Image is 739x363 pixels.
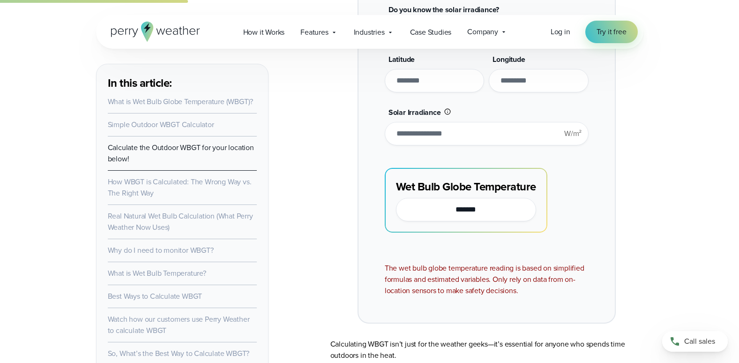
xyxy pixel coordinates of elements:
div: The wet bulb globe temperature reading is based on simplified formulas and estimated variables. O... [385,263,589,296]
span: Company [467,26,498,38]
a: So, What’s the Best Way to Calculate WBGT? [108,348,250,359]
span: Do you know the solar irradiance? [388,4,499,15]
a: Case Studies [402,23,460,42]
a: Call sales [662,331,728,352]
a: Log in [551,26,570,38]
a: How WBGT is Calculated: The Wrong Way vs. The Right Way [108,176,252,198]
a: What is Wet Bulb Globe Temperature (WBGT)? [108,96,254,107]
a: Try it free [585,21,638,43]
a: Real Natural Wet Bulb Calculation (What Perry Weather Now Uses) [108,211,253,233]
span: Latitude [388,54,415,65]
span: Industries [354,27,385,38]
h3: In this article: [108,76,257,91]
span: Case Studies [410,27,452,38]
span: Call sales [684,336,715,347]
a: Simple Outdoor WBGT Calculator [108,119,214,130]
p: Calculating WBGT isn’t just for the weather geeks—it’s essential for anyone who spends time outdo... [330,339,643,361]
span: Features [300,27,328,38]
a: How it Works [235,23,293,42]
a: Calculate the Outdoor WBGT for your location below! [108,142,254,164]
span: Try it free [597,26,627,38]
span: How it Works [243,27,285,38]
span: Longitude [493,54,525,65]
span: Solar Irradiance [388,107,441,118]
span: Log in [551,26,570,37]
a: What is Wet Bulb Temperature? [108,268,206,279]
a: Why do I need to monitor WBGT? [108,245,214,256]
a: Best Ways to Calculate WBGT [108,291,202,302]
a: Watch how our customers use Perry Weather to calculate WBGT [108,314,250,336]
